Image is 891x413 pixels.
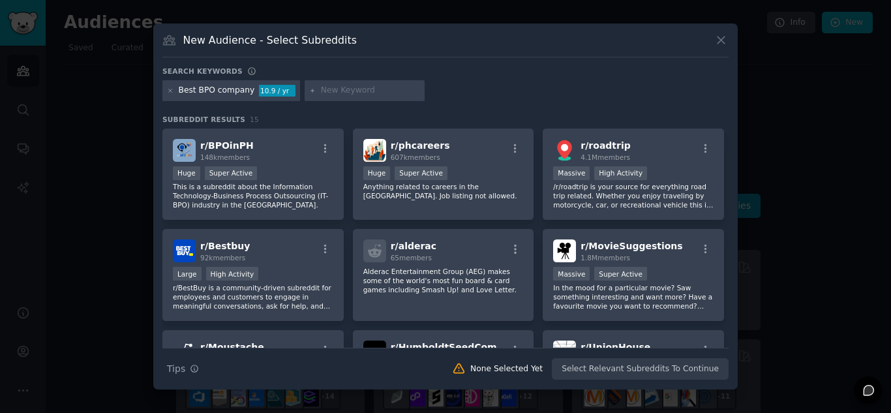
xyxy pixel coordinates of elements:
[363,166,391,180] div: Huge
[553,182,714,209] p: /r/roadtrip is your source for everything road trip related. Whether you enjoy traveling by motor...
[200,153,250,161] span: 148k members
[581,342,650,352] span: r/ UnionHouse
[206,267,259,281] div: High Activity
[553,267,590,281] div: Massive
[259,85,295,97] div: 10.9 / yr
[173,239,196,262] img: Bestbuy
[167,362,185,376] span: Tips
[581,140,630,151] span: r/ roadtrip
[173,139,196,162] img: BPOinPH
[173,341,196,363] img: Moustache
[363,139,386,162] img: phcareers
[200,241,250,251] span: r/ Bestbuy
[391,342,522,352] span: r/ HumboldtSeedCompany
[173,267,202,281] div: Large
[363,267,524,294] p: Alderac Entertainment Group (AEG) makes some of the world's most fun board & card games including...
[581,153,630,161] span: 4.1M members
[391,241,436,251] span: r/ alderac
[553,139,576,162] img: roadtrip
[553,283,714,311] p: In the mood for a particular movie? Saw something interesting and want more? Have a favourite mov...
[162,358,204,380] button: Tips
[183,33,357,47] h3: New Audience - Select Subreddits
[594,267,647,281] div: Super Active
[553,239,576,262] img: MovieSuggestions
[470,363,543,375] div: None Selected Yet
[200,140,254,151] span: r/ BPOinPH
[395,166,447,180] div: Super Active
[250,115,259,123] span: 15
[179,85,255,97] div: Best BPO company
[205,166,258,180] div: Super Active
[391,153,440,161] span: 607k members
[581,254,630,262] span: 1.8M members
[594,166,647,180] div: High Activity
[391,254,432,262] span: 65 members
[553,166,590,180] div: Massive
[391,140,450,151] span: r/ phcareers
[363,182,524,200] p: Anything related to careers in the [GEOGRAPHIC_DATA]. Job listing not allowed.
[162,115,245,124] span: Subreddit Results
[173,182,333,209] p: This is a subreddit about the Information Technology-Business Process Outsourcing (IT-BPO) indust...
[363,341,386,363] img: HumboldtSeedCompany
[162,67,243,76] h3: Search keywords
[321,85,420,97] input: New Keyword
[200,254,245,262] span: 92k members
[173,166,200,180] div: Huge
[200,342,264,352] span: r/ Moustache
[581,241,682,251] span: r/ MovieSuggestions
[173,283,333,311] p: r/BestBuy is a community-driven subreddit for employees and customers to engage in meaningful con...
[553,341,576,363] img: UnionHouse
